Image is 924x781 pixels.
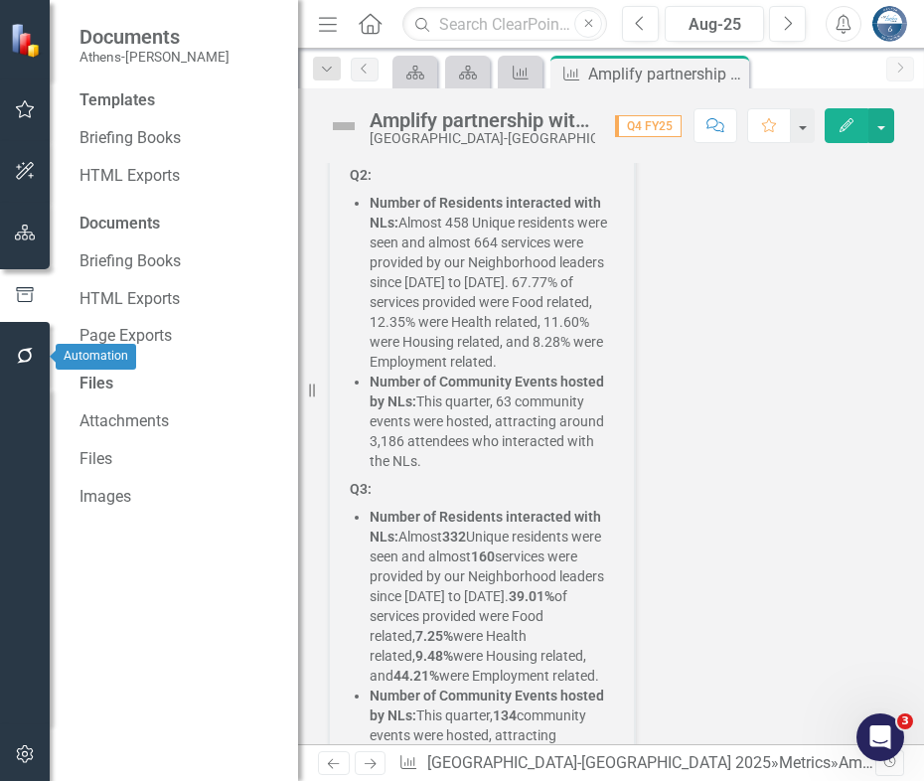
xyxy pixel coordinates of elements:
strong: 7.25% [415,628,453,644]
a: Files [79,448,278,471]
li: Almost 458 Unique residents were seen and almost 664 services were provided by our Neighborhood l... [370,193,614,372]
iframe: Intercom live chat [856,713,904,761]
small: Athens-[PERSON_NAME] [79,49,230,65]
a: Page Exports [79,325,278,348]
a: HTML Exports [79,165,278,188]
span: 3 [897,713,913,729]
img: ClearPoint Strategy [10,23,45,58]
strong: Q3: [350,481,372,497]
a: Briefing Books [79,127,278,150]
strong: 160 [471,548,495,564]
li: This quarter, 63 community events were hosted, attracting around 3,186 attendees who interacted w... [370,372,614,471]
strong: 332 [442,529,466,545]
input: Search ClearPoint... [402,7,607,42]
strong: 134 [493,707,517,723]
span: Q4 FY25 [615,115,682,137]
div: [GEOGRAPHIC_DATA]-[GEOGRAPHIC_DATA] 2025 [370,131,595,146]
button: Aug-25 [665,6,764,42]
a: HTML Exports [79,288,278,311]
div: Automation [56,344,136,370]
strong: 44.21% [393,668,439,684]
span: Documents [79,25,230,49]
li: Almost Unique residents were seen and almost services were provided by our Neighborhood leaders s... [370,507,614,686]
a: Briefing Books [79,250,278,273]
a: Attachments [79,410,278,433]
strong: Q2: [350,167,372,183]
div: Files [79,373,278,395]
div: Amplify partnership with Neighborhood Leaders [588,62,744,86]
strong: Number of Community Events hosted by NLs: [370,374,604,409]
div: Amplify partnership with Neighborhood Leaders [370,109,595,131]
a: [GEOGRAPHIC_DATA]-[GEOGRAPHIC_DATA] 2025 [427,753,771,772]
div: » » [398,752,874,775]
a: Metrics [779,753,831,772]
strong: Number of Community Events hosted by NLs: [370,688,604,723]
div: Aug-25 [672,13,757,37]
strong: Number of Residents interacted with NLs: [370,509,601,545]
strong: 9.48% [415,648,453,664]
strong: 39.01% [509,588,554,604]
div: Templates [79,89,278,112]
div: Documents [79,213,278,235]
a: Images [79,486,278,509]
img: Not Defined [328,110,360,142]
img: Andy Minish [871,6,907,42]
strong: Number of Residents interacted with NLs: [370,195,601,231]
